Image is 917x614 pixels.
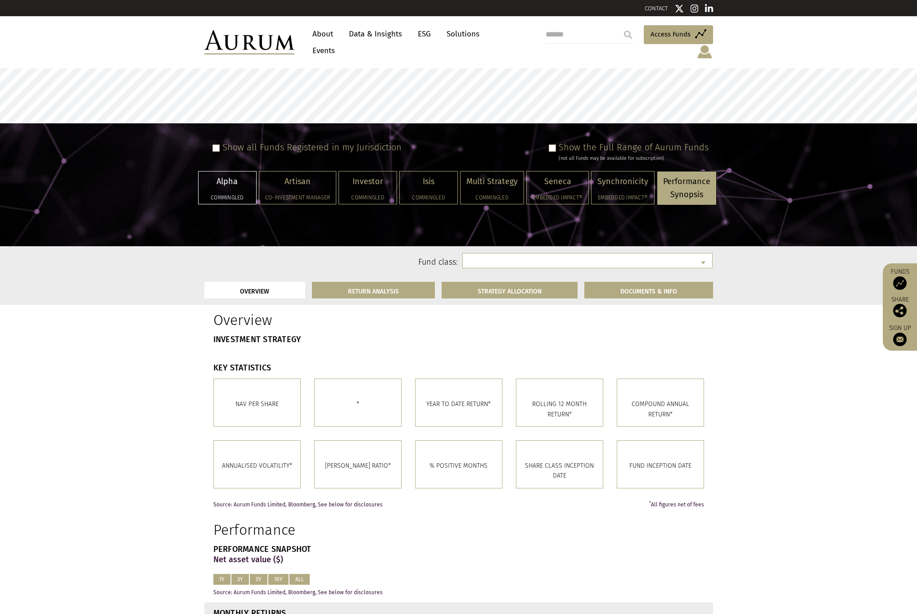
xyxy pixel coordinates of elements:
[204,30,294,54] img: Aurum
[406,175,452,188] p: Isis
[250,574,267,585] button: 5Y
[559,142,709,153] label: Show the Full Range of Aurum Funds
[289,574,310,585] button: ALL
[213,334,301,344] strong: INVESTMENT STRATEGY
[893,304,907,317] img: Share this post
[291,257,458,268] label: Fund class:
[204,175,250,188] p: Alpha
[442,282,578,298] a: STRATEGY ALLOCATION
[893,276,907,290] img: Access Funds
[696,44,713,59] img: account-icon.svg
[597,175,648,188] p: Synchronicity
[422,399,495,409] p: YEAR TO DATE RETURN*
[213,521,452,538] h1: Performance
[650,29,691,40] span: Access Funds
[624,461,697,471] p: FUND INCEPTION DATE
[345,195,391,200] h5: Commingled
[442,26,484,42] a: Solutions
[691,4,699,13] img: Instagram icon
[265,195,330,200] h5: Co-investment Manager
[213,502,383,508] span: Source: Aurum Funds Limited, Bloomberg, See below for disclosures
[413,26,435,42] a: ESG
[645,5,668,12] a: CONTACT
[221,399,294,409] p: Nav per share
[213,544,312,554] strong: PERFORMANCE SNAPSHOT
[308,26,338,42] a: About
[619,26,637,44] input: Submit
[523,399,596,420] p: ROLLING 12 MONTH RETURN*
[231,574,249,585] button: 3Y
[887,268,912,290] a: Funds
[533,195,583,200] h5: Embedded Impact®
[221,461,294,471] p: ANNUALISED VOLATILITY*
[466,175,518,188] p: Multi Strategy
[265,175,330,188] p: Artisan
[523,461,596,481] p: SHARE CLASS INCEPTION DATE
[344,26,407,42] a: Data & Insights
[422,461,495,471] p: % POSITIVE MONTHS
[675,4,684,13] img: Twitter icon
[406,195,452,200] h5: Commingled
[663,175,710,201] p: Performance Synopsis
[649,502,704,508] span: All figures net of fees
[222,142,402,153] label: Show all Funds Registered in my Jurisdiction
[624,399,697,420] p: COMPOUND ANNUAL RETURN*
[887,297,912,317] div: Share
[466,195,518,200] h5: Commingled
[584,282,713,298] a: DOCUMENTS & INFO
[213,555,283,564] strong: Net asset value ($)
[204,195,250,200] h5: Commingled
[533,175,583,188] p: Seneca
[268,574,289,585] button: 10Y
[345,175,391,188] p: Investor
[213,574,230,585] button: 1Y
[213,590,704,596] p: Source: Aurum Funds Limited, Bloomberg, See below for disclosures
[308,42,335,59] a: Events
[312,282,435,298] a: RETURN ANALYSIS
[887,324,912,346] a: Sign up
[705,4,713,13] img: Linkedin icon
[597,195,648,200] h5: Embedded Impact®
[213,363,271,373] strong: KEY STATISTICS
[321,461,394,471] p: [PERSON_NAME] RATIO*
[559,154,709,163] div: (not all Funds may be available for subscription)
[893,333,907,346] img: Sign up to our newsletter
[213,312,452,329] h1: Overview
[644,25,713,44] a: Access Funds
